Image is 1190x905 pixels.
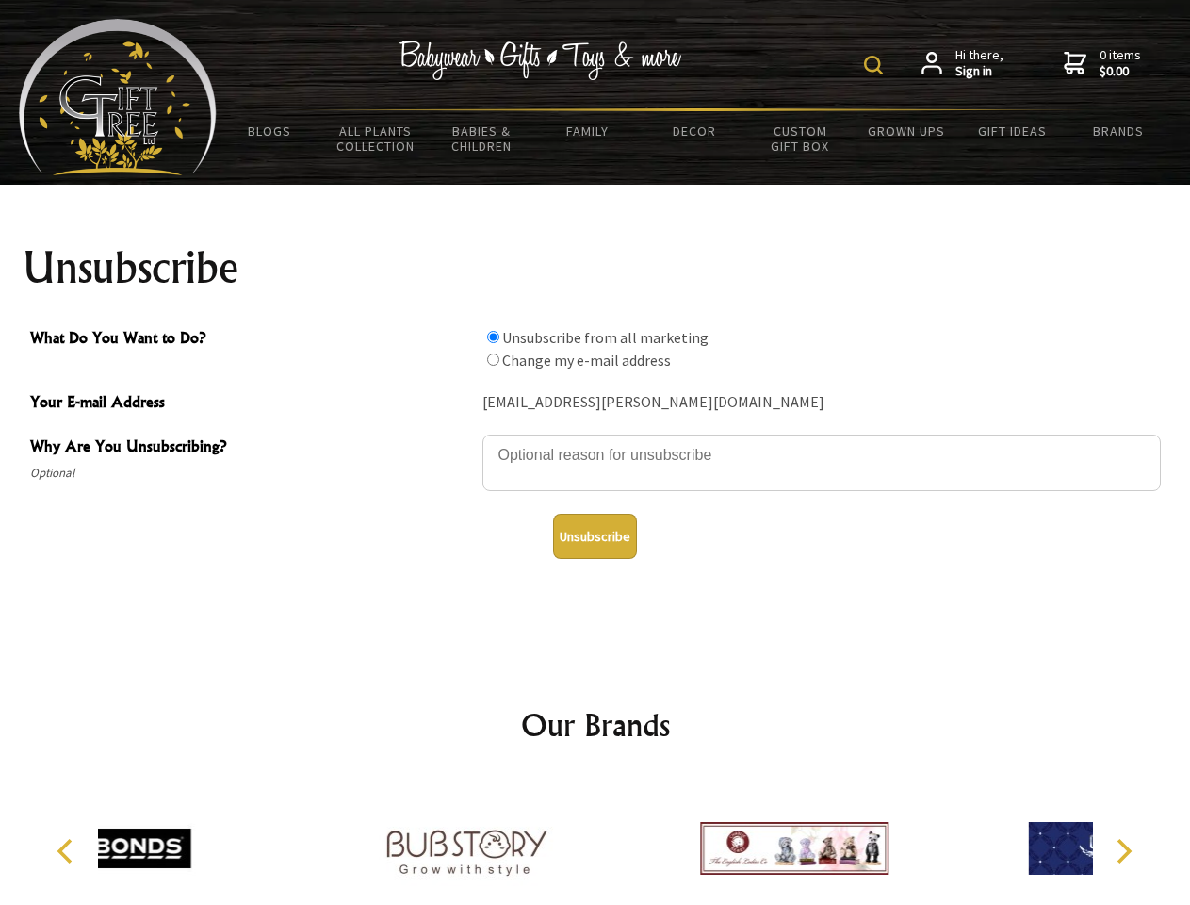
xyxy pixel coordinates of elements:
a: Babies & Children [429,111,535,166]
input: What Do You Want to Do? [487,354,499,366]
a: Brands [1066,111,1172,151]
span: What Do You Want to Do? [30,326,473,354]
span: 0 items [1100,46,1141,80]
h2: Our Brands [38,702,1153,748]
img: Babyware - Gifts - Toys and more... [19,19,217,175]
label: Unsubscribe from all marketing [502,328,709,347]
span: Your E-mail Address [30,390,473,418]
a: Custom Gift Box [747,111,854,166]
textarea: Why Are You Unsubscribing? [482,435,1161,491]
img: product search [864,56,883,74]
div: [EMAIL_ADDRESS][PERSON_NAME][DOMAIN_NAME] [482,388,1161,418]
button: Unsubscribe [553,514,637,559]
h1: Unsubscribe [23,245,1168,290]
a: Gift Ideas [959,111,1066,151]
strong: Sign in [955,63,1003,80]
a: Hi there,Sign in [921,47,1003,80]
input: What Do You Want to Do? [487,331,499,343]
img: Babywear - Gifts - Toys & more [399,41,682,80]
span: Hi there, [955,47,1003,80]
button: Next [1102,831,1144,872]
a: 0 items$0.00 [1064,47,1141,80]
a: BLOGS [217,111,323,151]
strong: $0.00 [1100,63,1141,80]
button: Previous [47,831,89,872]
span: Why Are You Unsubscribing? [30,435,473,462]
a: Decor [641,111,747,151]
a: Family [535,111,642,151]
span: Optional [30,462,473,485]
label: Change my e-mail address [502,351,671,370]
a: All Plants Collection [323,111,430,166]
a: Grown Ups [853,111,959,151]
